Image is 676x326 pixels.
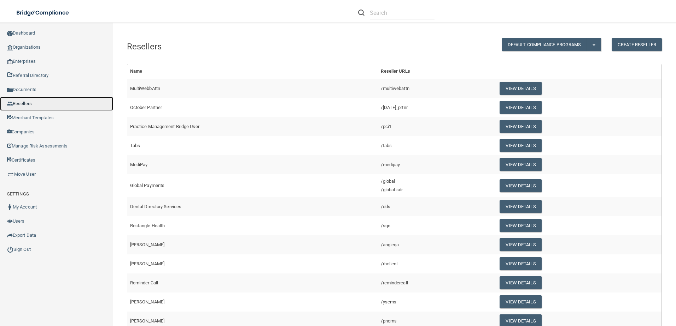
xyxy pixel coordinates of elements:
[7,59,13,64] img: enterprise.0d942306.png
[130,242,164,247] span: [PERSON_NAME]
[11,6,76,20] img: bridge_compliance_login_screen.278c3ca4.svg
[7,190,29,198] label: SETTINGS
[381,103,491,112] div: /[DATE]_prtnr
[7,171,14,178] img: briefcase.64adab9b.png
[381,260,491,268] div: /rhclient
[500,238,541,251] button: View Details
[381,241,491,249] div: /angieqa
[130,204,182,209] span: Dental Directory Services
[381,222,491,230] div: /sqn
[381,122,491,131] div: /pci1
[127,42,253,51] h4: Resellers
[381,84,491,93] div: /multiwebattn
[130,124,199,129] span: Practice Management Bridge User
[130,143,140,148] span: Tabs
[130,318,164,324] span: [PERSON_NAME]
[7,45,13,50] img: organization-icon.f8decf85.png
[500,219,541,232] button: View Details
[500,295,541,308] button: View Details
[370,6,435,19] input: Search
[381,317,491,325] div: /pncms
[7,31,13,36] img: ic_dashboard_dark.d01f4a41.png
[381,141,491,150] div: /tabs
[381,177,491,186] div: /global
[500,276,541,289] button: View Details
[7,246,13,253] img: ic_power_dark.7ecde6b1.png
[500,179,541,192] button: View Details
[381,279,491,287] div: /remindercall
[130,86,160,91] span: MultiWebbAttn
[554,276,668,304] iframe: Drift Widget Chat Controller
[500,158,541,171] button: View Details
[502,38,587,51] a: Default Compliance Programs
[130,261,164,266] span: [PERSON_NAME]
[381,161,491,169] div: /medipay
[130,299,164,304] span: [PERSON_NAME]
[358,10,365,16] img: ic-search.3b580494.png
[381,186,491,194] div: /global-sdr
[500,101,541,114] button: View Details
[7,233,13,238] img: icon-export.b9366987.png
[500,257,541,270] button: View Details
[7,101,13,107] img: ic_reseller.de258add.png
[7,87,13,93] img: icon-documents.8dae5593.png
[500,200,541,213] button: View Details
[500,120,541,133] button: View Details
[7,204,13,210] img: ic_user_dark.df1a06c3.png
[7,218,13,224] img: icon-users.e205127d.png
[500,82,541,95] button: View Details
[130,105,162,110] span: October Partner
[381,203,491,211] div: /dds
[381,298,491,306] div: /yscms
[130,183,165,188] span: Global Payments
[130,223,165,228] span: Rectangle Health
[500,139,541,152] button: View Details
[130,280,158,285] span: Reminder Call
[127,64,378,79] th: Name
[130,162,148,167] span: MediPay
[378,64,494,79] th: Reseller URLs
[612,38,662,51] button: Create Reseller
